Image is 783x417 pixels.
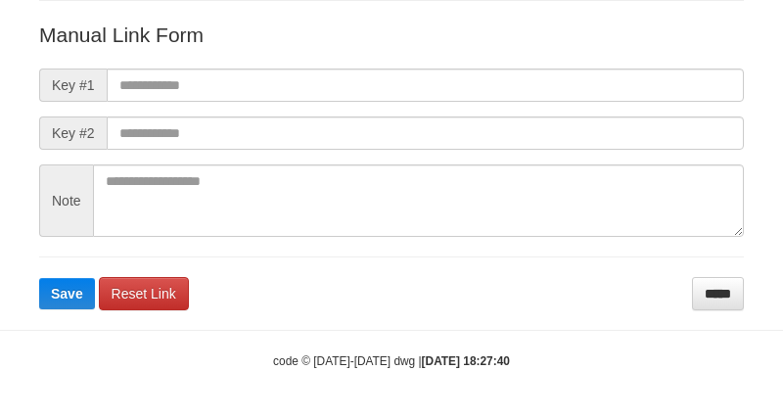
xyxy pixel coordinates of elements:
[39,116,107,150] span: Key #2
[39,164,93,237] span: Note
[39,278,95,309] button: Save
[51,286,83,301] span: Save
[422,354,510,368] strong: [DATE] 18:27:40
[99,277,189,310] a: Reset Link
[112,286,176,301] span: Reset Link
[273,354,510,368] small: code © [DATE]-[DATE] dwg |
[39,69,107,102] span: Key #1
[39,21,744,49] p: Manual Link Form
